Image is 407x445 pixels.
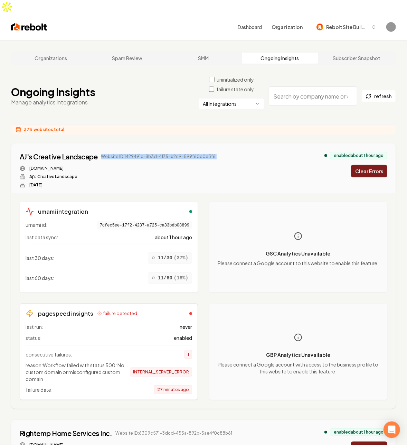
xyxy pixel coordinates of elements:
[155,234,192,241] span: about 1 hour ago
[242,53,318,64] a: Ongoing Insights
[89,53,165,64] a: Spam Review
[324,431,327,434] div: analytics enabled
[386,22,396,32] img: Sagar Soni
[24,127,32,132] span: 378
[38,309,93,318] h3: pagespeed insights
[384,421,400,438] div: Open Intercom Messenger
[318,53,395,64] a: Subscriber Snapshot
[218,260,379,267] p: Please connect a Google account to this website to enable this feature.
[386,22,396,32] button: Open user button
[152,274,155,282] span: ○
[26,323,43,330] span: last run:
[26,362,130,382] span: reason: Workflow failed with status 500: No custom domain or misconfigured custom domain
[269,86,357,106] input: Search by company name or website ID
[361,90,396,102] button: refresh
[330,428,387,436] div: enabled about 1 hour ago
[174,275,188,281] span: ( 18 %)
[216,86,254,93] label: failure state only
[148,272,192,284] div: 11/60
[174,254,188,261] span: ( 37 %)
[217,76,254,83] label: uninitialized only
[189,312,192,315] div: failed
[189,210,192,213] div: enabled
[218,250,379,257] p: GSC Analytics Unavailable
[26,386,53,393] span: failure date:
[26,351,72,358] span: consecutive failures:
[29,166,64,171] a: [DOMAIN_NAME]
[20,166,216,171] div: Website
[97,221,192,230] span: 7dfec5ee-17f2-4237-a725-ca33bdb08899
[103,311,137,316] span: failure detected
[148,252,192,264] div: 11/30
[26,275,55,281] span: last 60 days :
[34,127,64,132] span: websites total
[12,53,89,64] a: Organizations
[20,428,112,438] a: Rightemp Home Services Inc.
[101,154,216,159] span: Website ID: 1429491c-8b3d-4175-b2c9-599f60c0e3f6
[330,152,387,159] div: enabled about 1 hour ago
[116,430,233,436] span: Website ID: 6309c571-3dcd-455a-892b-5ae4f0c88b61
[154,385,192,394] span: 27 minutes ago
[238,24,262,30] a: Dashboard
[11,22,47,32] img: Rebolt Logo
[165,53,242,64] a: SMM
[180,323,192,330] span: never
[130,368,192,377] span: INTERNAL_SERVER_ERROR
[184,350,192,359] span: 1
[215,361,381,375] p: Please connect a Google account with access to the business profile to this website to enable thi...
[326,24,368,31] span: Rebolt Site Builder
[20,152,98,161] a: AJ's Creative Landscape
[11,86,95,98] h1: Ongoing Insights
[152,254,155,262] span: ○
[26,221,47,230] span: umami id:
[38,207,88,216] h3: umami integration
[11,98,95,106] p: Manage analytics integrations
[267,21,307,33] button: Organization
[215,351,381,358] p: GBP Analytics Unavailable
[351,165,387,177] button: Clear Errors
[316,24,323,30] img: Rebolt Site Builder
[26,234,58,241] span: last data sync:
[324,154,327,157] div: analytics enabled
[26,254,55,261] span: last 30 days :
[26,334,41,341] span: status:
[174,334,192,341] span: enabled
